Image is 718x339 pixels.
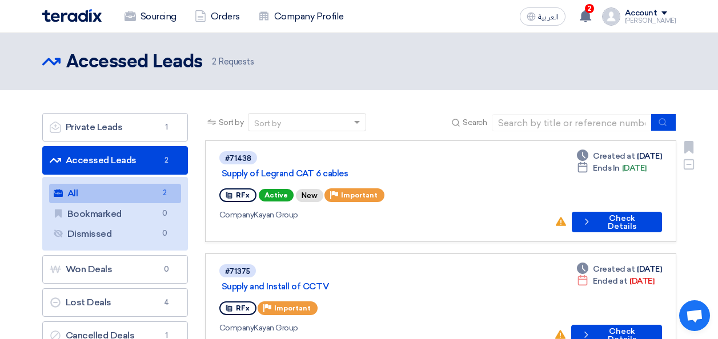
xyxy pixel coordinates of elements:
[254,118,281,130] div: Sort by
[463,116,487,128] span: Search
[222,168,507,179] a: Supply of Legrand CAT 6 cables
[296,189,323,202] div: New
[42,255,188,284] a: Won Deals0
[42,146,188,175] a: Accessed Leads2
[219,322,545,334] div: Kayan Group
[115,4,186,29] a: Sourcing
[577,162,647,174] div: [DATE]
[249,4,353,29] a: Company Profile
[577,275,654,287] div: [DATE]
[49,204,181,224] a: Bookmarked
[593,275,627,287] span: Ended at
[572,212,662,232] button: Check Details
[274,304,311,312] span: Important
[259,189,294,201] span: Active
[236,191,250,199] span: RFx
[42,288,188,317] a: Lost Deals4
[520,7,565,26] button: العربية
[602,7,620,26] img: profile_test.png
[49,184,181,203] a: All
[66,51,203,74] h2: Accessed Leads
[42,113,188,142] a: Private Leads1
[341,191,378,199] span: Important
[679,300,710,331] div: Open chat
[225,268,250,275] div: #71375
[49,224,181,244] a: Dismissed
[158,187,172,199] span: 2
[577,150,661,162] div: [DATE]
[158,208,172,220] span: 0
[593,162,620,174] span: Ends In
[577,263,661,275] div: [DATE]
[236,304,250,312] span: RFx
[160,122,174,133] span: 1
[219,210,254,220] span: Company
[160,297,174,308] span: 4
[593,263,635,275] span: Created at
[212,56,216,67] span: 2
[219,323,254,333] span: Company
[225,155,251,162] div: #71438
[492,114,652,131] input: Search by title or reference number
[186,4,249,29] a: Orders
[625,18,676,24] div: [PERSON_NAME]
[160,264,174,275] span: 0
[160,155,174,166] span: 2
[42,9,102,22] img: Teradix logo
[219,209,545,221] div: Kayan Group
[538,13,559,21] span: العربية
[585,4,594,13] span: 2
[625,9,657,18] div: Account
[219,116,244,128] span: Sort by
[158,228,172,240] span: 0
[212,55,254,68] span: Requests
[222,281,507,292] a: Supply and Install of CCTV
[593,150,635,162] span: Created at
